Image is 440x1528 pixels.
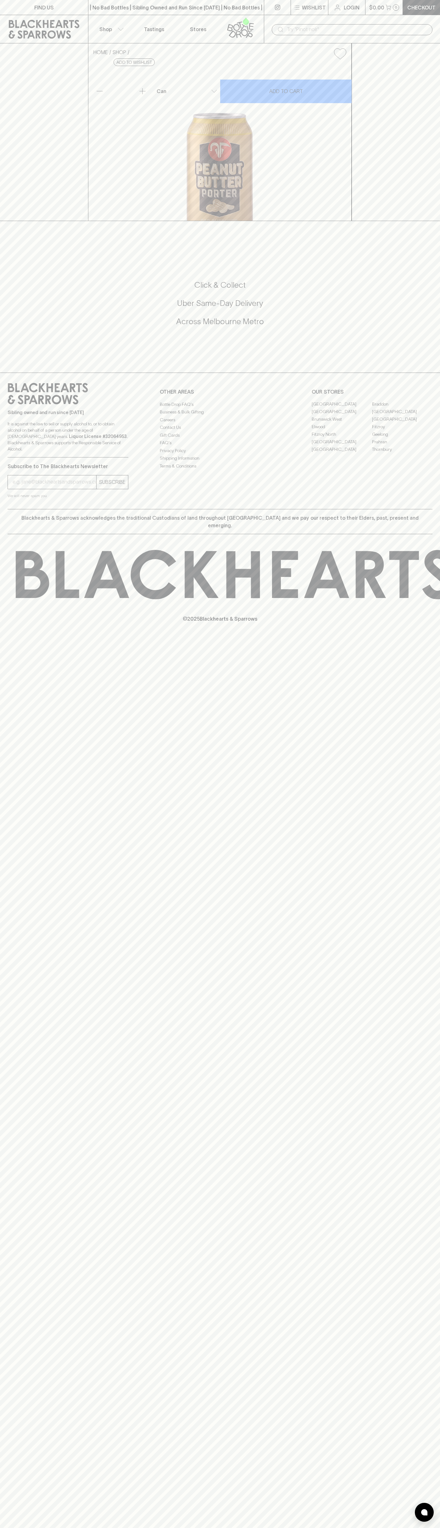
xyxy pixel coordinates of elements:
[160,431,281,439] a: Gift Cards
[312,401,372,408] a: [GEOGRAPHIC_DATA]
[302,4,326,11] p: Wishlist
[8,298,432,308] h5: Uber Same-Day Delivery
[113,49,126,55] a: SHOP
[176,15,220,43] a: Stores
[8,316,432,327] h5: Across Melbourne Metro
[132,15,176,43] a: Tastings
[34,4,54,11] p: FIND US
[160,388,281,396] p: OTHER AREAS
[312,416,372,423] a: Brunswick West
[160,401,281,408] a: Bottle Drop FAQ's
[331,46,349,62] button: Add to wishlist
[8,421,128,452] p: It is against the law to sell or supply alcohol to, or to obtain alcohol on behalf of a person un...
[8,462,128,470] p: Subscribe to The Blackhearts Newsletter
[114,58,155,66] button: Add to wishlist
[88,64,351,221] img: 70938.png
[190,25,206,33] p: Stores
[160,424,281,431] a: Contact Us
[99,478,125,486] p: SUBSCRIBE
[312,408,372,416] a: [GEOGRAPHIC_DATA]
[312,446,372,453] a: [GEOGRAPHIC_DATA]
[312,388,432,396] p: OUR STORES
[160,416,281,424] a: Careers
[154,85,220,97] div: Can
[93,49,108,55] a: HOME
[160,447,281,454] a: Privacy Policy
[407,4,436,11] p: Checkout
[287,25,427,35] input: Try "Pinot noir"
[312,431,372,438] a: Fitzroy North
[88,15,132,43] button: Shop
[12,514,428,529] p: Blackhearts & Sparrows acknowledges the traditional Custodians of land throughout [GEOGRAPHIC_DAT...
[372,423,432,431] a: Fitzroy
[160,439,281,447] a: FAQ's
[220,80,352,103] button: ADD TO CART
[372,438,432,446] a: Prahran
[372,416,432,423] a: [GEOGRAPHIC_DATA]
[8,280,432,290] h5: Click & Collect
[372,431,432,438] a: Geelong
[157,87,166,95] p: Can
[160,462,281,470] a: Terms & Conditions
[269,87,303,95] p: ADD TO CART
[369,4,384,11] p: $0.00
[97,475,128,489] button: SUBSCRIBE
[13,477,96,487] input: e.g. jane@blackheartsandsparrows.com.au
[344,4,359,11] p: Login
[99,25,112,33] p: Shop
[8,255,432,360] div: Call to action block
[421,1509,427,1515] img: bubble-icon
[312,423,372,431] a: Elwood
[8,493,128,499] p: We will never spam you
[312,438,372,446] a: [GEOGRAPHIC_DATA]
[395,6,397,9] p: 0
[372,401,432,408] a: Braddon
[69,434,127,439] strong: Liquor License #32064953
[144,25,164,33] p: Tastings
[160,455,281,462] a: Shipping Information
[8,409,128,416] p: Sibling owned and run since [DATE]
[372,446,432,453] a: Thornbury
[372,408,432,416] a: [GEOGRAPHIC_DATA]
[160,408,281,416] a: Business & Bulk Gifting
